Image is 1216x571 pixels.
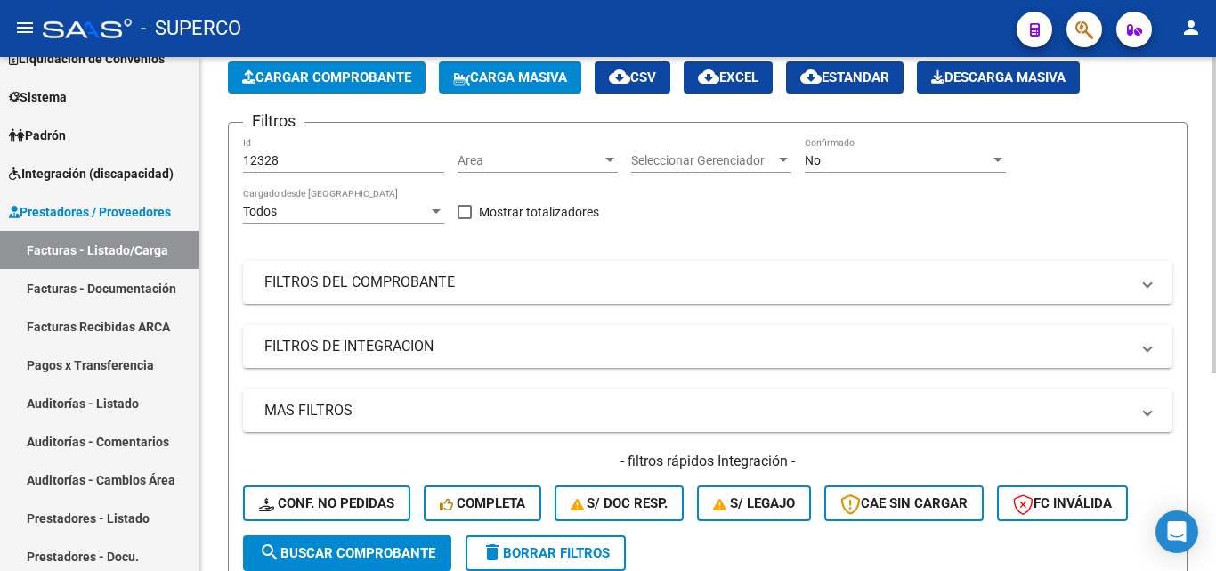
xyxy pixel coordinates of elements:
[458,153,602,168] span: Area
[931,69,1066,86] span: Descarga Masiva
[631,153,775,168] span: Seleccionar Gerenciador
[698,66,719,87] mat-icon: cloud_download
[439,61,581,94] button: Carga Masiva
[264,401,1130,420] mat-panel-title: MAS FILTROS
[713,495,795,511] span: S/ legajo
[1155,510,1198,553] div: Open Intercom Messenger
[14,17,36,38] mat-icon: menu
[243,109,304,134] h3: Filtros
[840,495,968,511] span: CAE SIN CARGAR
[243,389,1172,432] mat-expansion-panel-header: MAS FILTROS
[141,9,241,48] span: - SUPERCO
[1180,17,1202,38] mat-icon: person
[805,153,821,167] span: No
[259,545,435,561] span: Buscar Comprobante
[479,201,599,223] span: Mostrar totalizadores
[482,542,503,563] mat-icon: delete
[453,69,567,86] span: Carga Masiva
[800,69,889,86] span: Estandar
[243,452,1172,471] h4: - filtros rápidos Integración -
[228,61,426,94] button: Cargar Comprobante
[1013,495,1112,511] span: FC Inválida
[9,202,171,222] span: Prestadores / Proveedores
[609,66,630,87] mat-icon: cloud_download
[9,49,165,69] span: Liquidación de Convenios
[9,126,66,145] span: Padrón
[684,61,773,94] button: EXCEL
[243,485,410,521] button: Conf. no pedidas
[482,545,610,561] span: Borrar Filtros
[555,485,685,521] button: S/ Doc Resp.
[917,61,1080,94] button: Descarga Masiva
[698,69,758,86] span: EXCEL
[424,485,541,521] button: Completa
[259,495,394,511] span: Conf. no pedidas
[800,66,822,87] mat-icon: cloud_download
[697,485,811,521] button: S/ legajo
[243,204,277,218] span: Todos
[595,61,670,94] button: CSV
[917,61,1080,94] app-download-masive: Descarga masiva de comprobantes (adjuntos)
[9,87,67,107] span: Sistema
[997,485,1128,521] button: FC Inválida
[243,261,1172,304] mat-expansion-panel-header: FILTROS DEL COMPROBANTE
[264,337,1130,356] mat-panel-title: FILTROS DE INTEGRACION
[9,164,174,184] span: Integración (discapacidad)
[243,325,1172,368] mat-expansion-panel-header: FILTROS DE INTEGRACION
[786,61,904,94] button: Estandar
[259,542,280,563] mat-icon: search
[264,273,1130,292] mat-panel-title: FILTROS DEL COMPROBANTE
[609,69,656,86] span: CSV
[440,495,525,511] span: Completa
[242,69,411,86] span: Cargar Comprobante
[571,495,669,511] span: S/ Doc Resp.
[824,485,984,521] button: CAE SIN CARGAR
[243,535,451,571] button: Buscar Comprobante
[466,535,626,571] button: Borrar Filtros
